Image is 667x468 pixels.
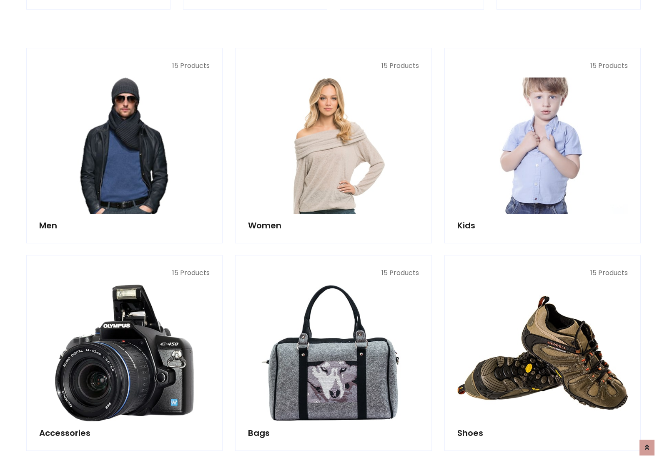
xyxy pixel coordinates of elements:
[457,268,628,278] p: 15 Products
[248,61,419,71] p: 15 Products
[457,220,628,230] h5: Kids
[457,61,628,71] p: 15 Products
[248,220,419,230] h5: Women
[457,428,628,438] h5: Shoes
[39,268,210,278] p: 15 Products
[39,428,210,438] h5: Accessories
[39,220,210,230] h5: Men
[39,61,210,71] p: 15 Products
[248,428,419,438] h5: Bags
[248,268,419,278] p: 15 Products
